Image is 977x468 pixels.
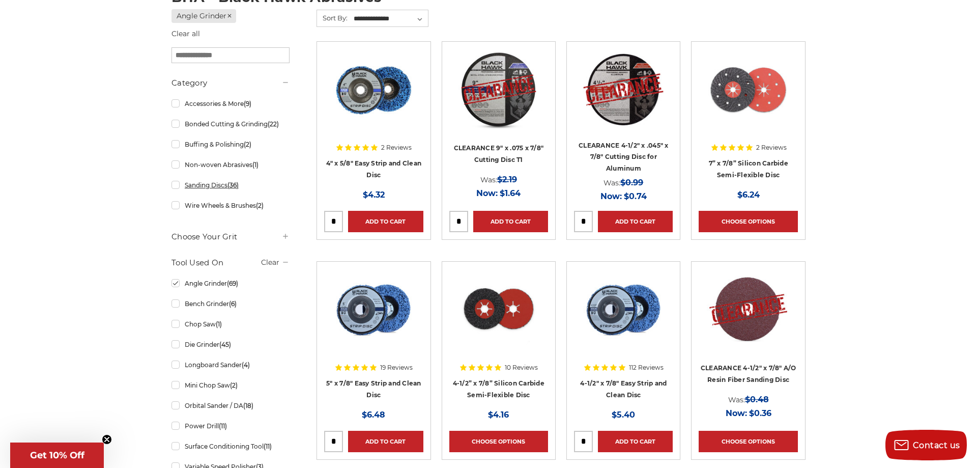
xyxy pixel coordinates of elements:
[574,176,673,189] div: Was:
[699,393,797,406] div: Was:
[242,361,250,369] span: (4)
[473,211,548,232] a: Add to Cart
[102,434,112,445] button: Close teaser
[574,49,673,148] a: CLEARANCE 4-1/2" x .045" x 7/8" for Aluminum
[264,443,272,450] span: (11)
[243,402,253,409] span: (18)
[268,120,279,128] span: (22)
[216,320,222,328] span: (1)
[244,141,251,148] span: (2)
[333,49,414,130] img: 4" x 5/8" easy strip and clean discs
[579,142,669,172] a: CLEARANCE 4-1/2" x .045" x 7/8" Cutting Disc for Aluminum
[348,211,423,232] a: Add to Cart
[449,173,548,186] div: Was:
[380,365,413,371] span: 19 Reviews
[749,408,771,418] span: $0.36
[244,100,251,107] span: (9)
[381,145,412,151] span: 2 Reviews
[171,231,290,243] h5: Choose Your Grit
[219,422,227,430] span: (11)
[171,356,290,374] a: Longboard Sander
[171,376,290,394] a: Mini Chop Saw
[699,211,797,232] a: Choose Options
[497,175,517,184] span: $2.19
[707,269,790,350] img: CLEARANCE 4-1/2" x 7/8" A/O Resin Fiber Sanding Disc
[629,365,664,371] span: 112 Reviews
[449,269,548,368] a: 4.5" x 7/8" Silicon Carbide Semi Flex Disc
[476,188,498,198] span: Now:
[171,315,290,333] a: Chop Saw
[624,191,647,201] span: $0.74
[171,274,290,292] a: Angle Grinder
[326,159,422,179] a: 4" x 5/8" Easy Strip and Clean Disc
[230,381,238,389] span: (2)
[326,379,421,399] a: 5" x 7/8" Easy Strip and Clean Disc
[171,257,290,269] h5: Tool Used On
[458,269,539,350] img: 4.5" x 7/8" Silicon Carbide Semi Flex Disc
[10,443,104,468] div: Get 10% OffClose teaser
[352,11,428,26] select: Sort By:
[580,379,667,399] a: 4-1/2" x 7/8" Easy Strip and Clean Disc
[701,364,796,383] a: CLEARANCE 4-1/2" x 7/8" A/O Resin Fiber Sanding Disc
[709,159,788,179] a: 7” x 7/8” Silicon Carbide Semi-Flexible Disc
[756,145,787,151] span: 2 Reviews
[219,341,231,348] span: (45)
[449,431,548,452] a: Choose Options
[598,431,673,452] a: Add to Cart
[171,115,290,133] a: Bonded Cutting & Grinding
[348,431,423,452] a: Add to Cart
[171,77,290,89] h5: Category
[453,379,544,399] a: 4-1/2” x 7/8” Silicon Carbide Semi-Flexible Disc
[324,49,423,148] a: 4" x 5/8" easy strip and clean discs
[488,410,509,420] span: $4.16
[699,431,797,452] a: Choose Options
[458,49,539,130] img: CLEARANCE 9" x .075 x 7/8" Cutting Disc T1
[505,365,538,371] span: 10 Reviews
[261,258,279,267] a: Clear
[600,191,622,201] span: Now:
[252,161,258,169] span: (1)
[171,397,290,415] a: Orbital Sander / DA
[256,202,264,209] span: (2)
[333,269,414,350] img: blue clean and strip disc
[580,269,667,350] img: 4-1/2" x 7/8" Easy Strip and Clean Disc
[449,49,548,148] a: CLEARANCE 9" x .075 x 7/8" Cutting Disc T1
[726,408,747,418] span: Now:
[612,410,635,420] span: $5.40
[745,395,769,404] span: $0.48
[171,156,290,174] a: Non-woven Abrasives
[171,417,290,435] a: Power Drill
[171,295,290,313] a: Bench Grinder
[171,197,290,214] a: Wire Wheels & Brushes
[708,49,789,130] img: 7" x 7/8" Silicon Carbide Semi Flex Disc
[454,144,544,163] a: CLEARANCE 9" x .075 x 7/8" Cutting Disc T1
[171,176,290,194] a: Sanding Discs
[885,430,967,460] button: Contact us
[317,10,348,25] label: Sort By:
[620,178,643,187] span: $0.99
[171,135,290,153] a: Buffing & Polishing
[229,300,237,308] span: (6)
[171,29,200,38] a: Clear all
[171,437,290,455] a: Surface Conditioning Tool
[171,95,290,113] a: Accessories & More
[227,280,238,287] span: (69)
[324,269,423,368] a: blue clean and strip disc
[363,190,385,200] span: $4.32
[171,9,236,23] a: Angle Grinder
[227,181,239,189] span: (36)
[737,190,760,200] span: $6.24
[699,269,797,368] a: CLEARANCE 4-1/2" x 7/8" A/O Resin Fiber Sanding Disc
[30,450,84,461] span: Get 10% Off
[583,49,664,130] img: CLEARANCE 4-1/2" x .045" x 7/8" for Aluminum
[362,410,385,420] span: $6.48
[171,336,290,353] a: Die Grinder
[574,269,673,368] a: 4-1/2" x 7/8" Easy Strip and Clean Disc
[598,211,673,232] a: Add to Cart
[913,441,960,450] span: Contact us
[699,49,797,148] a: 7" x 7/8" Silicon Carbide Semi Flex Disc
[500,188,521,198] span: $1.64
